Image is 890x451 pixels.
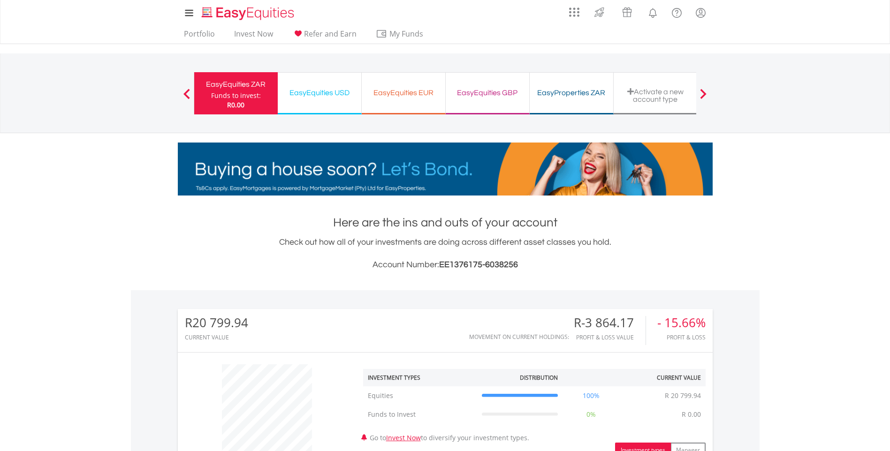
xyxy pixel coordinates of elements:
[574,334,646,340] div: Profit & Loss Value
[657,334,706,340] div: Profit & Loss
[185,334,248,340] div: CURRENT VALUE
[178,258,713,271] h3: Account Number:
[469,334,569,340] div: Movement on Current Holdings:
[641,2,665,21] a: Notifications
[230,29,277,44] a: Invest Now
[363,405,477,424] td: Funds to Invest
[289,29,360,44] a: Refer and Earn
[376,28,437,40] span: My Funds
[178,236,713,271] div: Check out how all of your investments are doing across different asset classes you hold.
[363,386,477,405] td: Equities
[619,5,635,20] img: vouchers-v2.svg
[563,386,620,405] td: 100%
[535,86,608,99] div: EasyProperties ZAR
[185,316,248,330] div: R20 799.94
[200,6,298,21] img: EasyEquities_Logo.png
[592,5,607,20] img: thrive-v2.svg
[386,433,421,442] a: Invest Now
[657,316,706,330] div: - 15.66%
[367,86,440,99] div: EasyEquities EUR
[283,86,356,99] div: EasyEquities USD
[439,260,518,269] span: EE1376175-6038256
[613,2,641,20] a: Vouchers
[304,29,357,39] span: Refer and Earn
[227,100,244,109] span: R0.00
[198,2,298,21] a: Home page
[178,214,713,231] h1: Here are the ins and outs of your account
[619,88,692,103] div: Activate a new account type
[574,316,646,330] div: R-3 864.17
[660,386,706,405] td: R 20 799.94
[178,143,713,195] img: EasyMortage Promotion Banner
[689,2,713,23] a: My Profile
[520,374,558,382] div: Distribution
[665,2,689,21] a: FAQ's and Support
[620,369,706,386] th: Current Value
[180,29,219,44] a: Portfolio
[200,78,272,91] div: EasyEquities ZAR
[451,86,524,99] div: EasyEquities GBP
[569,7,579,17] img: grid-menu-icon.svg
[211,91,261,100] div: Funds to invest:
[563,2,586,17] a: AppsGrid
[563,405,620,424] td: 0%
[363,369,477,386] th: Investment Types
[677,405,706,424] td: R 0.00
